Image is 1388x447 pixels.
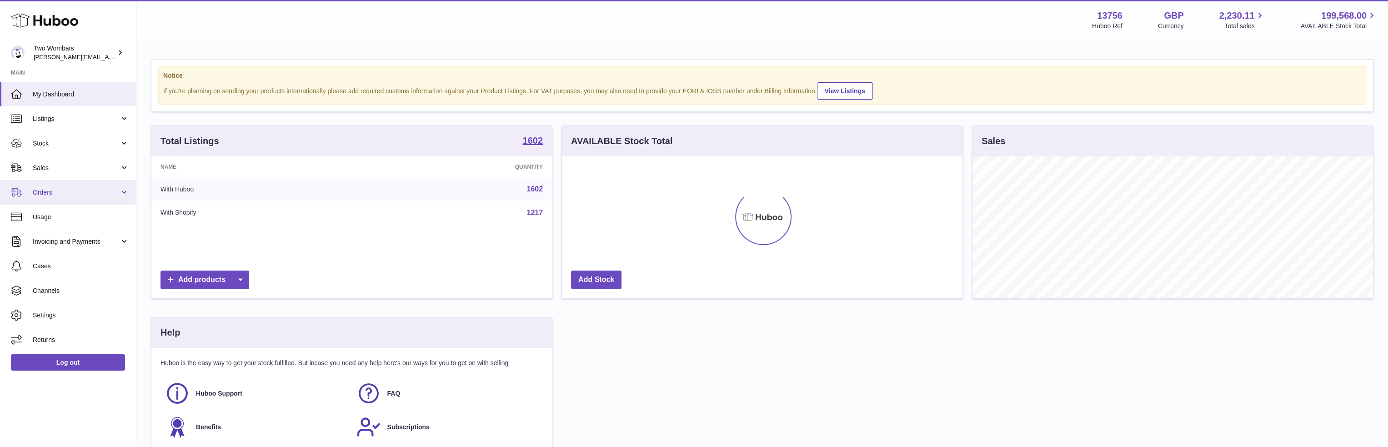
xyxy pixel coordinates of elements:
h3: Total Listings [160,135,219,147]
span: Sales [33,164,120,172]
span: Listings [33,115,120,123]
span: Channels [33,286,129,295]
img: adam.randall@twowombats.com [11,46,25,60]
span: Benefits [196,423,221,432]
span: Total sales [1224,22,1265,30]
strong: Notice [163,71,1361,80]
a: Huboo Support [165,381,347,406]
a: Add Stock [571,271,621,289]
strong: 1602 [523,136,543,145]
span: Subscriptions [387,423,430,432]
span: 199,568.00 [1321,10,1367,22]
a: View Listings [817,82,873,100]
h3: AVAILABLE Stock Total [571,135,672,147]
th: Name [151,156,367,177]
span: Invoicing and Payments [33,237,120,246]
a: Log out [11,354,125,371]
a: 1217 [526,209,543,216]
h3: Sales [982,135,1005,147]
div: Huboo Ref [1092,22,1122,30]
a: 199,568.00 AVAILABLE Stock Total [1300,10,1377,30]
span: Huboo Support [196,389,242,398]
div: Currency [1158,22,1184,30]
span: Orders [33,188,120,197]
span: Usage [33,213,129,221]
div: If you're planning on sending your products internationally please add required customs informati... [163,81,1361,100]
span: 2,230.11 [1219,10,1255,22]
span: Stock [33,139,120,148]
a: Benefits [165,415,347,439]
a: FAQ [356,381,539,406]
strong: GBP [1164,10,1183,22]
span: Settings [33,311,129,320]
th: Quantity [367,156,552,177]
div: Two Wombats [34,44,115,61]
span: Returns [33,336,129,344]
span: [PERSON_NAME][EMAIL_ADDRESS][PERSON_NAME][DOMAIN_NAME] [34,53,231,60]
h3: Help [160,326,180,339]
strong: 13756 [1097,10,1122,22]
td: With Shopify [151,201,367,225]
a: Subscriptions [356,415,539,439]
td: With Huboo [151,177,367,201]
a: 1602 [523,136,543,147]
a: Add products [160,271,249,289]
a: 1602 [526,185,543,193]
span: Cases [33,262,129,271]
a: 2,230.11 Total sales [1219,10,1265,30]
span: FAQ [387,389,401,398]
span: AVAILABLE Stock Total [1300,22,1377,30]
p: Huboo is the easy way to get your stock fulfilled. But incase you need any help here's our ways f... [160,359,543,367]
span: My Dashboard [33,90,129,99]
